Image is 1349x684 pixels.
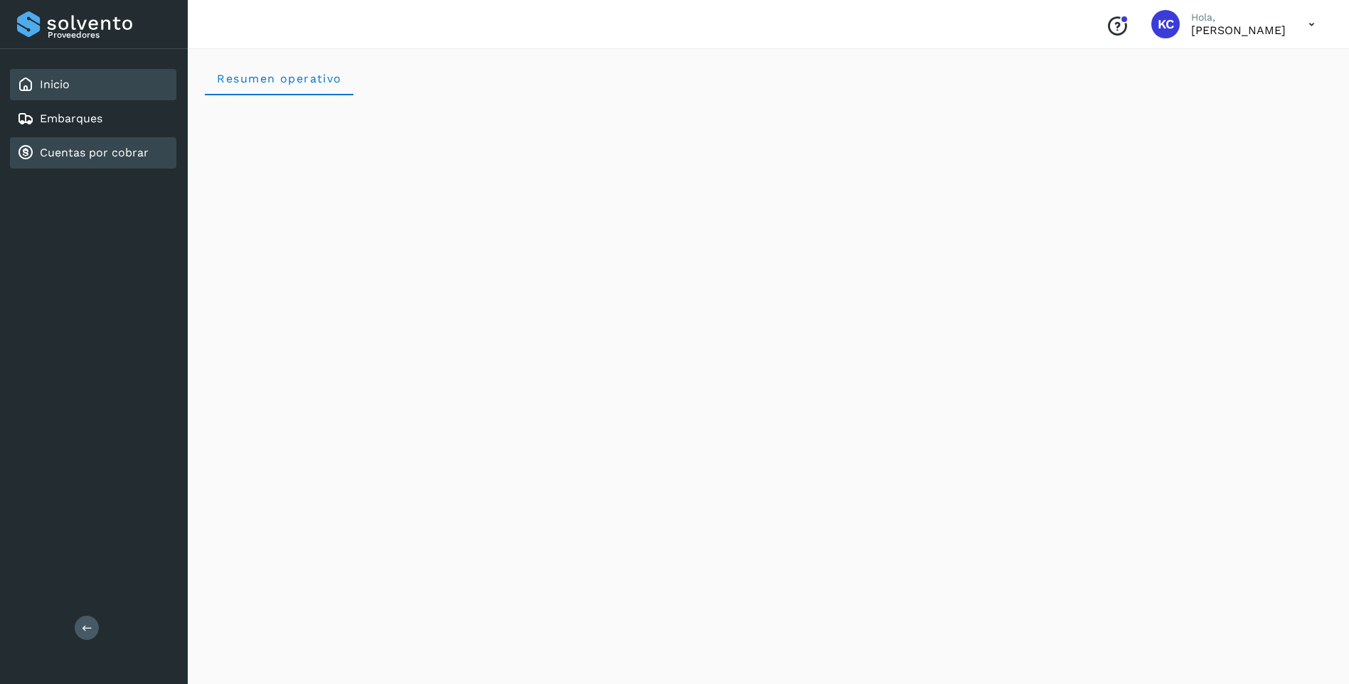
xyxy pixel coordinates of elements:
[1191,23,1286,37] p: Karim Canchola Ceballos
[10,103,176,134] div: Embarques
[1191,11,1286,23] p: Hola,
[10,137,176,169] div: Cuentas por cobrar
[10,69,176,100] div: Inicio
[40,146,149,159] a: Cuentas por cobrar
[40,78,70,91] a: Inicio
[216,72,342,85] span: Resumen operativo
[40,112,102,125] a: Embarques
[48,30,171,40] p: Proveedores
